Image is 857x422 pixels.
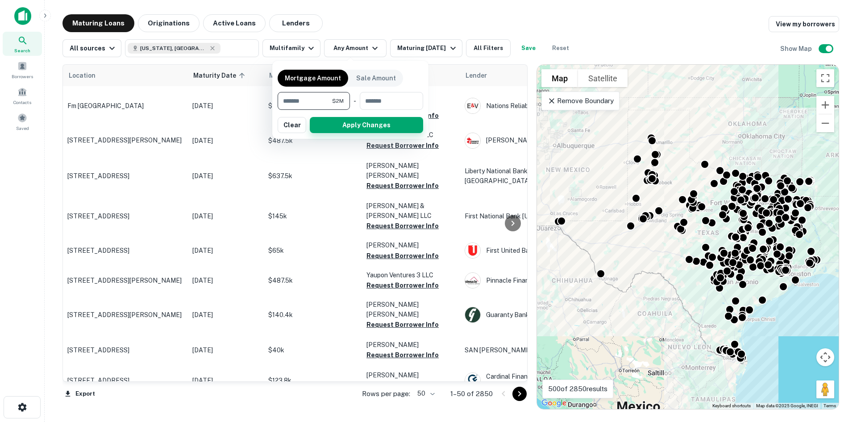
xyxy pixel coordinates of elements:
button: Clear [278,117,306,133]
iframe: Chat Widget [812,351,857,393]
span: $2M [332,97,344,105]
div: - [354,92,356,110]
button: Apply Changes [310,117,423,133]
p: Mortgage Amount [285,73,341,83]
p: Sale Amount [356,73,396,83]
